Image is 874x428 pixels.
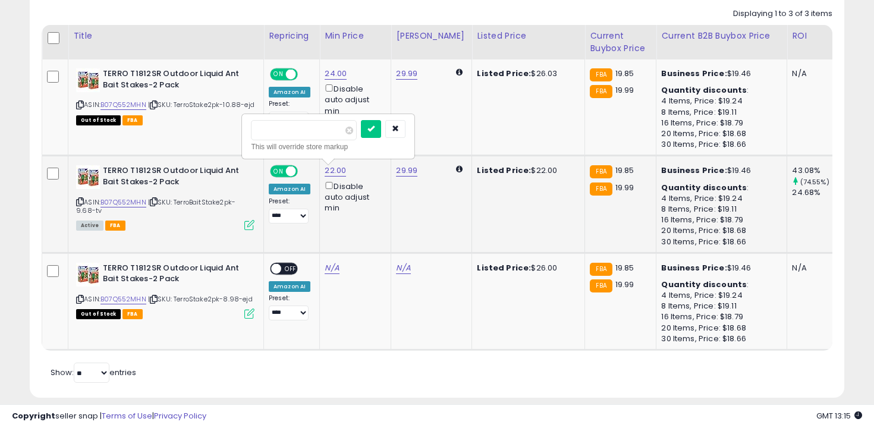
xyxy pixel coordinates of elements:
[661,301,778,311] div: 8 Items, Price: $19.11
[661,311,778,322] div: 16 Items, Price: $18.79
[590,182,612,196] small: FBA
[76,263,100,287] img: 51-pkKG5E-L._SL40_.jpg
[100,294,146,304] a: B07Q552MHN
[792,68,831,79] div: N/A
[76,309,121,319] span: All listings that are currently out of stock and unavailable for purchase on Amazon
[12,410,55,421] strong: Copyright
[103,165,247,190] b: TERRO T1812SR Outdoor Liquid Ant Bait Stakes-2 Pack
[661,85,778,96] div: :
[661,279,747,290] b: Quantity discounts
[269,197,310,224] div: Preset:
[661,323,778,333] div: 20 Items, Price: $18.68
[281,263,300,273] span: OFF
[271,70,286,80] span: ON
[477,165,531,176] b: Listed Price:
[325,180,382,214] div: Disable auto adjust min
[661,262,727,273] b: Business Price:
[792,263,831,273] div: N/A
[661,68,727,79] b: Business Price:
[103,263,247,288] b: TERRO T1812SR Outdoor Liquid Ant Bait Stakes-2 Pack
[615,262,634,273] span: 19.85
[590,165,612,178] small: FBA
[661,182,747,193] b: Quantity discounts
[76,115,121,125] span: All listings that are currently out of stock and unavailable for purchase on Amazon
[615,182,634,193] span: 19.99
[661,225,778,236] div: 20 Items, Price: $18.68
[590,68,612,81] small: FBA
[325,165,346,177] a: 22.00
[661,165,727,176] b: Business Price:
[396,68,417,80] a: 29.99
[269,87,310,97] div: Amazon AI
[590,279,612,292] small: FBA
[661,204,778,215] div: 8 Items, Price: $19.11
[269,184,310,194] div: Amazon AI
[816,410,862,421] span: 2025-08-18 13:15 GMT
[396,165,417,177] a: 29.99
[615,84,634,96] span: 19.99
[105,221,125,231] span: FBA
[590,85,612,98] small: FBA
[733,8,832,20] div: Displaying 1 to 3 of 3 items
[661,290,778,301] div: 4 Items, Price: $19.24
[615,279,634,290] span: 19.99
[661,215,778,225] div: 16 Items, Price: $18.79
[154,410,206,421] a: Privacy Policy
[477,68,531,79] b: Listed Price:
[792,30,835,42] div: ROI
[661,68,778,79] div: $19.46
[296,70,315,80] span: OFF
[661,279,778,290] div: :
[148,100,254,109] span: | SKU: TerroStake2pk-10.88-ejd
[251,141,405,153] div: This will override store markup
[661,263,778,273] div: $19.46
[661,118,778,128] div: 16 Items, Price: $18.79
[76,68,100,92] img: 51-pkKG5E-L._SL40_.jpg
[100,100,146,110] a: B07Q552MHN
[792,165,840,176] div: 43.08%
[661,30,782,42] div: Current B2B Buybox Price
[661,237,778,247] div: 30 Items, Price: $18.66
[296,166,315,177] span: OFF
[269,30,315,42] div: Repricing
[102,410,152,421] a: Terms of Use
[325,82,382,117] div: Disable auto adjust min
[477,30,580,42] div: Listed Price
[661,128,778,139] div: 20 Items, Price: $18.68
[51,367,136,378] span: Show: entries
[661,182,778,193] div: :
[661,165,778,176] div: $19.46
[477,262,531,273] b: Listed Price:
[661,84,747,96] b: Quantity discounts
[325,68,347,80] a: 24.00
[122,115,143,125] span: FBA
[477,68,576,79] div: $26.03
[271,166,286,177] span: ON
[661,193,778,204] div: 4 Items, Price: $19.24
[148,294,253,304] span: | SKU: TerroStake2pk-8.98-ejd
[477,263,576,273] div: $26.00
[396,262,410,274] a: N/A
[590,30,651,55] div: Current Buybox Price
[396,30,467,42] div: [PERSON_NAME]
[661,139,778,150] div: 30 Items, Price: $18.66
[100,197,146,207] a: B07Q552MHN
[661,333,778,344] div: 30 Items, Price: $18.66
[76,197,235,215] span: | SKU: TerroBaitStake2pk-9.68-tv
[615,68,634,79] span: 19.85
[792,187,840,198] div: 24.68%
[76,165,254,229] div: ASIN:
[800,177,829,187] small: (74.55%)
[76,221,103,231] span: All listings currently available for purchase on Amazon
[122,309,143,319] span: FBA
[103,68,247,93] b: TERRO T1812SR Outdoor Liquid Ant Bait Stakes-2 Pack
[73,30,259,42] div: Title
[661,107,778,118] div: 8 Items, Price: $19.11
[325,262,339,274] a: N/A
[269,100,310,127] div: Preset:
[269,281,310,292] div: Amazon AI
[12,411,206,422] div: seller snap | |
[325,30,386,42] div: Min Price
[477,165,576,176] div: $22.00
[76,68,254,124] div: ASIN:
